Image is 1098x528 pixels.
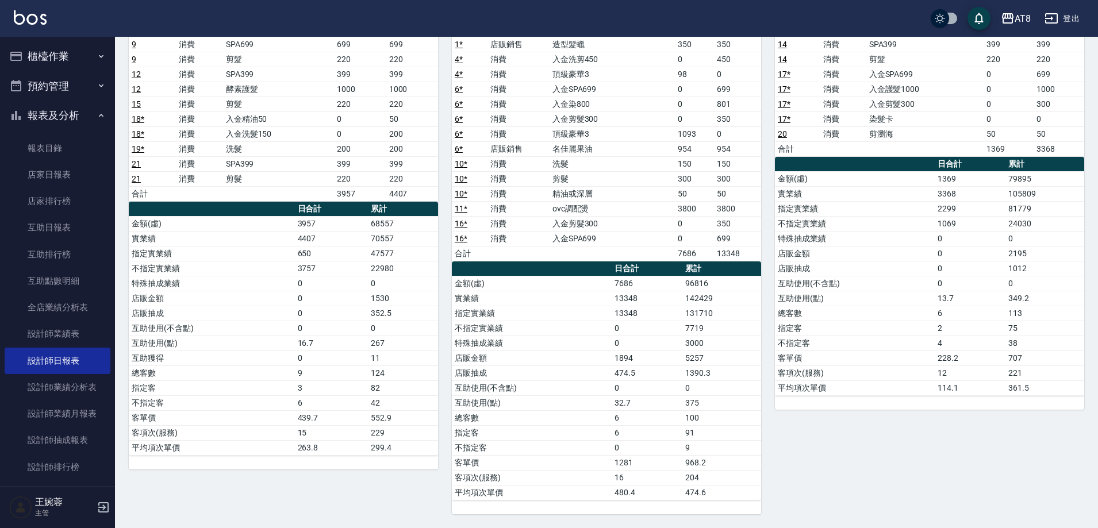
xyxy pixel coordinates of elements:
a: 店家排行榜 [5,188,110,214]
td: 131710 [682,306,761,321]
td: 互助使用(點) [129,336,295,350]
td: 9 [295,365,368,380]
td: 220 [984,52,1034,67]
td: 15 [295,425,368,440]
td: 消費 [487,216,550,231]
a: 報表目錄 [5,135,110,161]
a: 15 [132,99,141,109]
td: 消費 [176,171,223,186]
td: 114.1 [935,380,1005,395]
td: 洗髮 [223,141,335,156]
td: 1369 [935,171,1005,186]
td: 0 [334,111,386,126]
td: 3957 [334,186,386,201]
td: 50 [714,186,761,201]
td: 0 [368,276,438,291]
img: Logo [14,10,47,25]
td: 399 [334,156,386,171]
table: a dense table [129,202,438,456]
td: 消費 [176,82,223,97]
td: 50 [386,111,438,126]
td: 474.5 [612,365,682,380]
td: 699 [1034,67,1084,82]
td: 229 [368,425,438,440]
td: 指定實業績 [129,246,295,261]
td: 399 [1034,37,1084,52]
td: 消費 [820,97,866,111]
td: 消費 [487,186,550,201]
td: 消費 [487,82,550,97]
td: 互助獲得 [129,350,295,365]
a: 12 [132,70,141,79]
td: 消費 [820,126,866,141]
button: 櫃檯作業 [5,41,110,71]
td: 特殊抽成業績 [452,336,612,350]
td: 150 [675,156,714,171]
a: 店販抽成明細 [5,480,110,507]
td: 0 [612,321,682,336]
td: 6 [612,410,682,425]
button: 報表及分析 [5,101,110,130]
td: 228.2 [935,350,1005,365]
td: 220 [334,171,386,186]
td: 指定實業績 [775,201,935,216]
td: 互助使用(不含點) [452,380,612,395]
td: 0 [714,67,761,82]
td: 0 [675,52,714,67]
th: 累計 [1005,157,1084,172]
td: 954 [675,141,714,156]
td: 消費 [487,97,550,111]
td: 頂級豪華3 [550,126,675,141]
td: 不指定客 [129,395,295,410]
img: Person [9,496,32,519]
td: 75 [1005,321,1084,336]
td: 954 [714,141,761,156]
a: 9 [132,40,136,49]
td: 店販銷售 [487,141,550,156]
a: 12 [132,84,141,94]
td: 互助使用(不含點) [775,276,935,291]
td: 客單價 [775,350,935,365]
td: 金額(虛) [129,216,295,231]
td: SPA399 [866,37,984,52]
td: 消費 [176,141,223,156]
td: 剪髮 [223,52,335,67]
td: 消費 [487,231,550,246]
td: 剪瀏海 [866,126,984,141]
td: 300 [675,171,714,186]
p: 主管 [35,508,94,518]
td: 399 [334,67,386,82]
td: SPA399 [223,67,335,82]
td: 店販抽成 [452,365,612,380]
td: 消費 [487,126,550,141]
td: 指定客 [129,380,295,395]
td: 3800 [714,201,761,216]
td: 實業績 [775,186,935,201]
td: 剪髮 [223,171,335,186]
td: ovc調配燙 [550,201,675,216]
td: 0 [984,97,1034,111]
td: 0 [675,97,714,111]
td: 0 [1005,276,1084,291]
td: 1530 [368,291,438,306]
td: 707 [1005,350,1084,365]
td: 剪髮 [866,52,984,67]
td: 2299 [935,201,1005,216]
td: 0 [984,82,1034,97]
td: 0 [714,126,761,141]
td: 總客數 [452,410,612,425]
td: 699 [714,231,761,246]
td: 入金SPA699 [866,67,984,82]
td: 3 [295,380,368,395]
td: 13348 [714,246,761,261]
td: 0 [612,380,682,395]
td: 13348 [612,306,682,321]
td: 50 [675,186,714,201]
a: 全店業績分析表 [5,294,110,321]
td: 349.2 [1005,291,1084,306]
td: 0 [1005,231,1084,246]
td: 399 [984,37,1034,52]
td: 0 [295,291,368,306]
td: 1390.3 [682,365,761,380]
a: 14 [778,55,787,64]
